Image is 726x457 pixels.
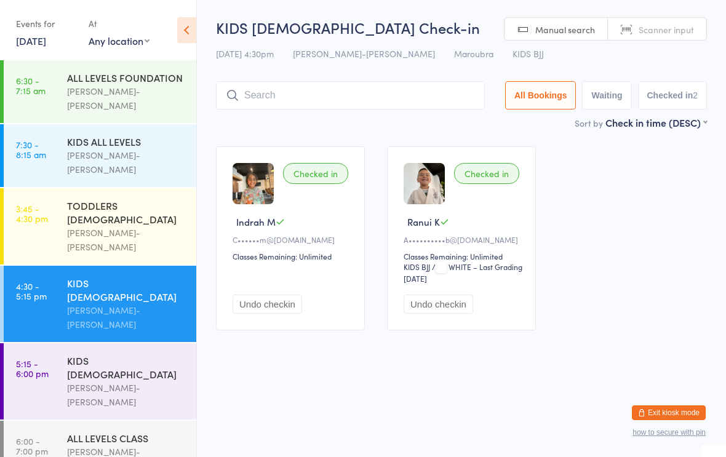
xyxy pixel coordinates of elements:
div: Classes Remaining: Unlimited [233,251,352,261]
div: KIDS [DEMOGRAPHIC_DATA] [67,276,186,303]
h2: KIDS [DEMOGRAPHIC_DATA] Check-in [216,17,707,38]
button: Undo checkin [233,295,302,314]
button: All Bookings [505,81,576,109]
span: Indrah M [236,215,276,228]
div: TODDLERS [DEMOGRAPHIC_DATA] [67,199,186,226]
a: [DATE] [16,34,46,47]
time: 3:45 - 4:30 pm [16,204,48,223]
button: Waiting [582,81,631,109]
button: how to secure with pin [632,428,706,437]
div: KIDS BJJ [404,261,430,272]
span: [DATE] 4:30pm [216,47,274,60]
div: [PERSON_NAME]-[PERSON_NAME] [67,148,186,177]
div: ALL LEVELS FOUNDATION [67,71,186,84]
div: A••••••••••b@[DOMAIN_NAME] [404,234,523,245]
div: [PERSON_NAME]-[PERSON_NAME] [67,226,186,254]
span: Maroubra [454,47,493,60]
img: image1754891684.png [404,163,445,204]
a: 7:30 -8:15 amKIDS ALL LEVELS[PERSON_NAME]-[PERSON_NAME] [4,124,196,187]
button: Exit kiosk mode [632,405,706,420]
time: 6:30 - 7:15 am [16,76,46,95]
div: At [89,14,150,34]
div: Classes Remaining: Unlimited [404,251,523,261]
span: KIDS BJJ [513,47,544,60]
div: KIDS [DEMOGRAPHIC_DATA] [67,354,186,381]
div: 2 [693,90,698,100]
span: Ranui K [407,215,440,228]
time: 6:00 - 7:00 pm [16,436,48,456]
time: 4:30 - 5:15 pm [16,281,47,301]
label: Sort by [575,117,603,129]
input: Search [216,81,485,109]
a: 5:15 -6:00 pmKIDS [DEMOGRAPHIC_DATA][PERSON_NAME]-[PERSON_NAME] [4,343,196,419]
div: KIDS ALL LEVELS [67,135,186,148]
a: 4:30 -5:15 pmKIDS [DEMOGRAPHIC_DATA][PERSON_NAME]-[PERSON_NAME] [4,266,196,342]
time: 7:30 - 8:15 am [16,140,46,159]
div: Checked in [283,163,348,184]
a: 6:30 -7:15 amALL LEVELS FOUNDATION[PERSON_NAME]-[PERSON_NAME] [4,60,196,123]
a: 3:45 -4:30 pmTODDLERS [DEMOGRAPHIC_DATA][PERSON_NAME]-[PERSON_NAME] [4,188,196,264]
div: Checked in [454,163,519,184]
div: [PERSON_NAME]-[PERSON_NAME] [67,84,186,113]
span: [PERSON_NAME]-[PERSON_NAME] [293,47,435,60]
span: Manual search [535,23,595,36]
div: Check in time (DESC) [605,116,707,129]
div: Any location [89,34,150,47]
button: Checked in2 [638,81,708,109]
span: / WHITE – Last Grading [DATE] [404,261,522,284]
div: Events for [16,14,76,34]
button: Undo checkin [404,295,473,314]
div: [PERSON_NAME]-[PERSON_NAME] [67,303,186,332]
time: 5:15 - 6:00 pm [16,359,49,378]
img: image1754548021.png [233,163,274,204]
span: Scanner input [639,23,694,36]
div: [PERSON_NAME]-[PERSON_NAME] [67,381,186,409]
div: C••••••m@[DOMAIN_NAME] [233,234,352,245]
div: ALL LEVELS CLASS [67,431,186,445]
